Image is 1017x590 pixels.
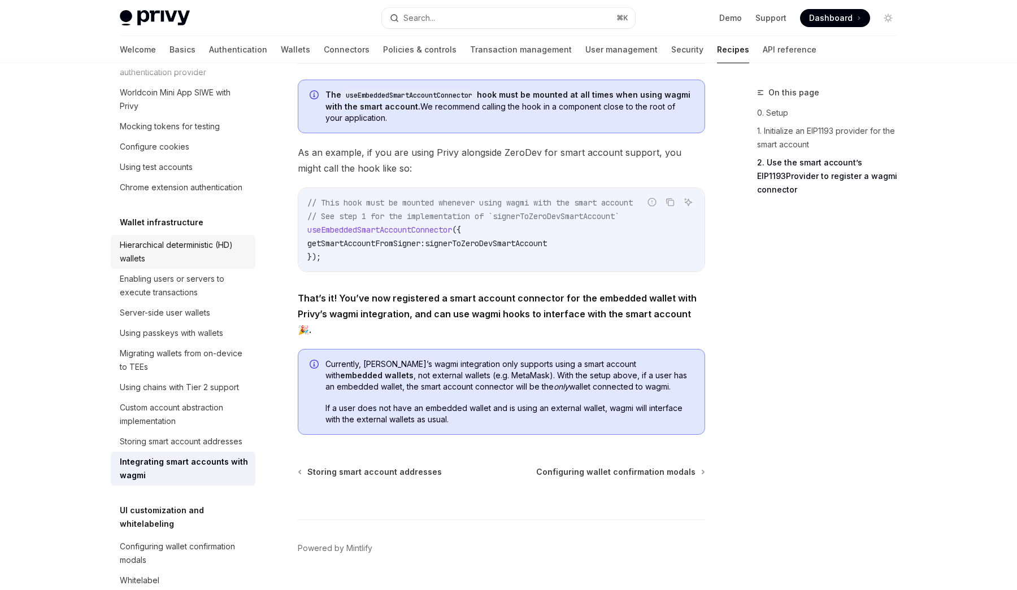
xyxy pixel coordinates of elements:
div: Using passkeys with wallets [120,326,223,340]
a: API reference [763,36,816,63]
button: Ask AI [681,195,696,209]
a: 0. Setup [757,104,906,122]
a: Powered by Mintlify [298,543,372,554]
a: Hierarchical deterministic (HD) wallets [111,235,255,269]
svg: Info [310,360,321,371]
a: Storing smart account addresses [111,431,255,452]
div: Migrating wallets from on-device to TEEs [120,347,249,374]
a: Dashboard [800,9,870,27]
div: Configuring wallet confirmation modals [120,540,249,567]
button: Search...⌘K [382,8,635,28]
a: Using passkeys with wallets [111,323,255,343]
a: Configuring wallet confirmation modals [111,536,255,570]
a: Recipes [717,36,749,63]
a: Basics [169,36,195,63]
button: Report incorrect code [645,195,659,209]
a: User management [585,36,658,63]
a: 1. Initialize an EIP1193 provider for the smart account [757,122,906,154]
em: only [554,382,569,391]
span: getSmartAccountFromSigner: [307,238,425,248]
span: signerToZeroDevSmartAccount [425,238,547,248]
button: Toggle dark mode [879,9,897,27]
div: Search... [403,11,435,25]
a: Support [755,12,786,24]
svg: Info [310,90,321,102]
div: Worldcoin Mini App SIWE with Privy [120,86,249,113]
span: ({ [452,225,461,235]
a: Integrating smart accounts with wagmi [111,452,255,486]
a: Migrating wallets from on-device to TEEs [111,343,255,377]
strong: That’s it! You’ve now registered a smart account connector for the embedded wallet with Privy’s w... [298,292,697,335]
span: useEmbeddedSmartAccountConnector [307,225,452,235]
strong: The hook must be mounted at all times when using wagmi with the smart account. [325,90,690,111]
a: Connectors [324,36,370,63]
a: Welcome [120,36,156,63]
div: Integrating smart accounts with wagmi [120,455,249,482]
span: Dashboard [809,12,853,24]
span: On this page [768,86,819,99]
a: Mocking tokens for testing [111,116,255,137]
a: Custom account abstraction implementation [111,397,255,431]
a: Configure cookies [111,137,255,157]
img: light logo [120,10,190,26]
a: Storing smart account addresses [299,466,442,478]
div: Chrome extension authentication [120,181,242,194]
h5: Wallet infrastructure [120,216,203,229]
a: Demo [719,12,742,24]
code: useEmbeddedSmartAccountConnector [341,90,477,101]
div: Configure cookies [120,140,189,154]
a: Using test accounts [111,157,255,177]
span: }); [307,252,321,262]
div: Custom account abstraction implementation [120,401,249,428]
div: Hierarchical deterministic (HD) wallets [120,238,249,265]
a: Server-side user wallets [111,303,255,323]
span: Configuring wallet confirmation modals [536,466,696,478]
span: // See step 1 for the implementation of `signerToZeroDevSmartAccount` [307,211,619,221]
a: Using chains with Tier 2 support [111,377,255,397]
span: Storing smart account addresses [307,466,442,478]
a: Configuring wallet confirmation modals [536,466,704,478]
span: If a user does not have an embedded wallet and is using an external wallet, wagmi will interface ... [325,403,693,425]
div: Storing smart account addresses [120,435,242,448]
a: Enabling users or servers to execute transactions [111,269,255,303]
h5: UI customization and whitelabeling [120,504,255,531]
div: Whitelabel [120,574,159,587]
span: As an example, if you are using Privy alongside ZeroDev for smart account support, you might call... [298,145,705,176]
strong: embedded wallets [340,370,414,380]
div: Enabling users or servers to execute transactions [120,272,249,299]
div: Mocking tokens for testing [120,120,220,133]
span: We recommend calling the hook in a component close to the root of your application. [325,89,693,124]
span: ⌘ K [616,14,628,23]
div: Using chains with Tier 2 support [120,381,239,394]
a: 2. Use the smart account’s EIP1193Provider to register a wagmi connector [757,154,906,199]
a: Wallets [281,36,310,63]
a: Chrome extension authentication [111,177,255,198]
button: Copy the contents from the code block [663,195,677,209]
a: Security [671,36,703,63]
a: Transaction management [470,36,572,63]
a: Authentication [209,36,267,63]
span: // This hook must be mounted whenever using wagmi with the smart account [307,198,633,208]
a: Worldcoin Mini App SIWE with Privy [111,82,255,116]
span: Currently, [PERSON_NAME]’s wagmi integration only supports using a smart account with , not exter... [325,359,693,392]
div: Server-side user wallets [120,306,210,320]
div: Using test accounts [120,160,193,174]
a: Policies & controls [383,36,457,63]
